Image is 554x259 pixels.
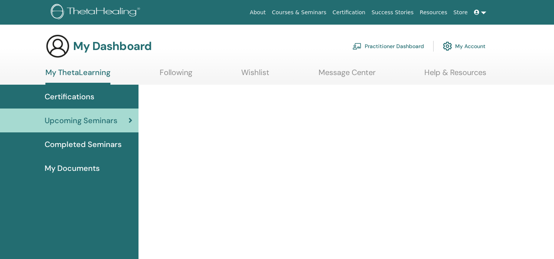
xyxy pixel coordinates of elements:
a: Following [160,68,192,83]
a: Message Center [319,68,375,83]
a: Resources [417,5,451,20]
a: Certification [329,5,368,20]
img: generic-user-icon.jpg [45,34,70,58]
a: My Account [443,38,486,55]
img: cog.svg [443,40,452,53]
a: Wishlist [241,68,269,83]
h3: My Dashboard [73,39,152,53]
a: Help & Resources [424,68,486,83]
span: Upcoming Seminars [45,115,117,126]
a: Success Stories [369,5,417,20]
a: My ThetaLearning [45,68,110,85]
img: logo.png [51,4,143,21]
img: chalkboard-teacher.svg [352,43,362,50]
a: Courses & Seminars [269,5,330,20]
a: Store [451,5,471,20]
span: Completed Seminars [45,139,122,150]
a: Practitioner Dashboard [352,38,424,55]
span: My Documents [45,162,100,174]
a: About [247,5,269,20]
span: Certifications [45,91,94,102]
